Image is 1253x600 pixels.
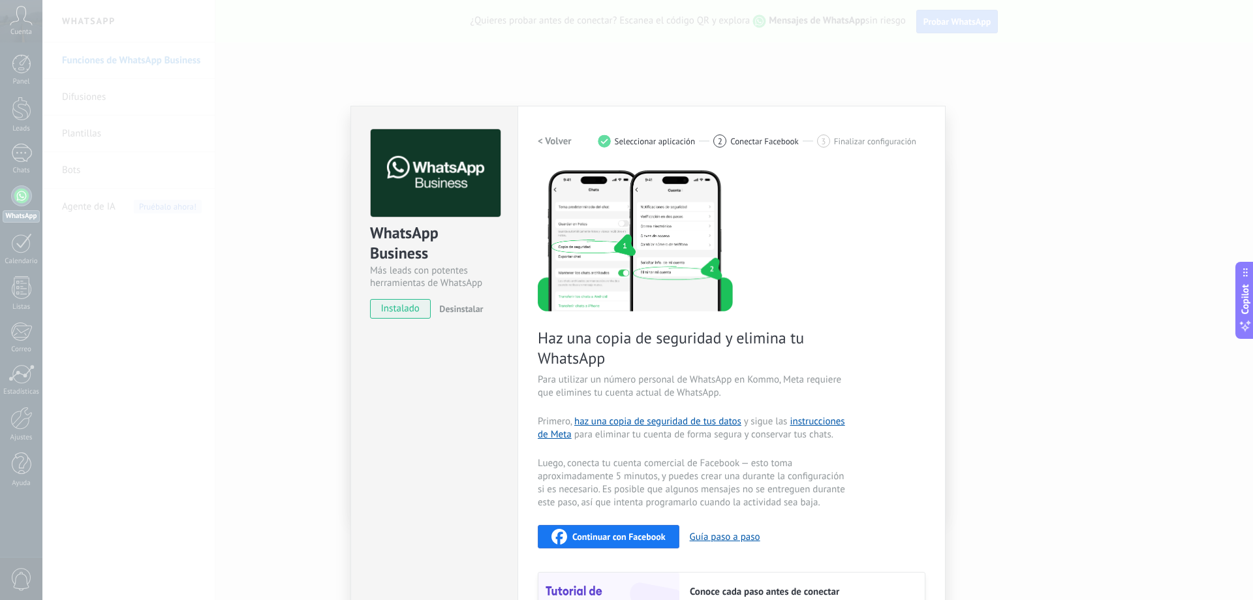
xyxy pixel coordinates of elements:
span: 2 [718,136,722,147]
img: delete personal phone [538,168,733,311]
span: Continuar con Facebook [572,532,666,541]
div: Más leads con potentes herramientas de WhatsApp [370,264,499,289]
button: < Volver [538,129,572,153]
span: Conectar Facebook [730,136,799,146]
h2: Conoce cada paso antes de conectar [690,586,912,598]
span: Finalizar configuración [834,136,916,146]
a: haz una copia de seguridad de tus datos [574,415,741,428]
a: instrucciones de Meta [538,415,845,441]
button: Continuar con Facebook [538,525,679,548]
button: Guía paso a paso [690,531,760,543]
span: Primero, y sigue las para eliminar tu cuenta de forma segura y conservar tus chats. [538,415,848,441]
h2: < Volver [538,135,572,148]
span: Para utilizar un número personal de WhatsApp en Kommo, Meta requiere que elimines tu cuenta actua... [538,373,848,400]
div: WhatsApp Business [370,223,499,264]
span: Desinstalar [439,303,483,315]
span: instalado [371,299,430,319]
span: 3 [821,136,826,147]
span: Haz una copia de seguridad y elimina tu WhatsApp [538,328,848,368]
button: Desinstalar [434,299,483,319]
img: logo_main.png [371,129,501,217]
span: Luego, conecta tu cuenta comercial de Facebook — esto toma aproximadamente 5 minutos, y puedes cr... [538,457,848,509]
span: Seleccionar aplicación [615,136,696,146]
span: Copilot [1239,284,1252,314]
